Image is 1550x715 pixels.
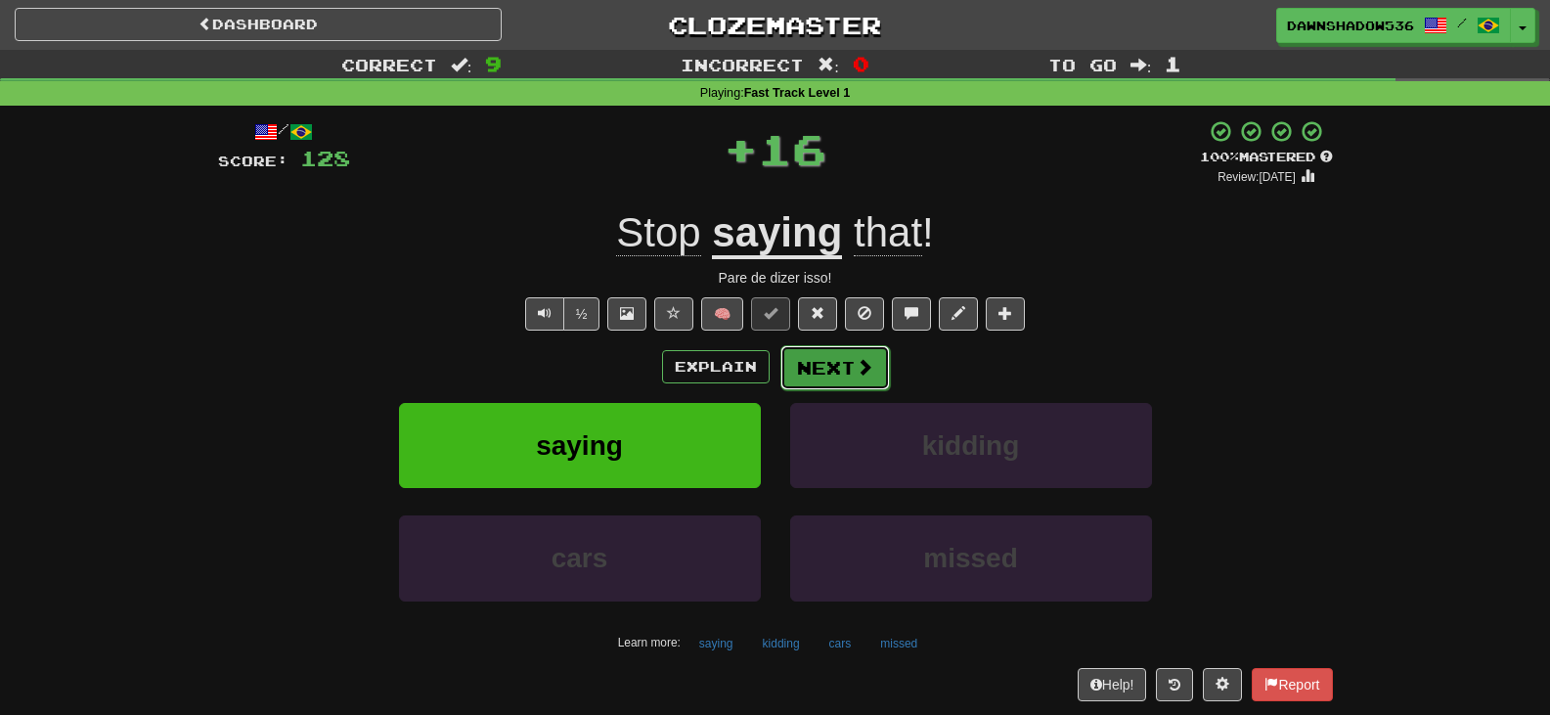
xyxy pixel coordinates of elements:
span: kidding [922,430,1020,461]
span: that [854,209,922,256]
button: cars [399,515,761,601]
span: cars [552,543,608,573]
button: missed [790,515,1152,601]
span: 0 [853,52,869,75]
button: Add to collection (alt+a) [986,297,1025,331]
a: Dashboard [15,8,502,41]
span: : [818,57,839,73]
span: 100 % [1200,149,1239,164]
button: Ignore sentence (alt+i) [845,297,884,331]
span: / [1457,16,1467,29]
strong: Fast Track Level 1 [744,86,851,100]
span: saying [536,430,623,461]
button: Set this sentence to 100% Mastered (alt+m) [751,297,790,331]
button: Show image (alt+x) [607,297,646,331]
div: Text-to-speech controls [521,297,600,331]
span: Stop [616,209,700,256]
button: Reset to 0% Mastered (alt+r) [798,297,837,331]
span: To go [1048,55,1117,74]
button: ½ [563,297,600,331]
small: Review: [DATE] [1218,170,1296,184]
div: Mastered [1200,149,1333,166]
span: 1 [1165,52,1181,75]
u: saying [712,209,842,259]
small: Learn more: [618,636,681,649]
button: saying [688,629,744,658]
button: Play sentence audio (ctl+space) [525,297,564,331]
span: 16 [758,124,826,173]
button: Round history (alt+y) [1156,668,1193,701]
span: Correct [341,55,437,74]
button: Favorite sentence (alt+f) [654,297,693,331]
button: Help! [1078,668,1147,701]
button: 🧠 [701,297,743,331]
span: : [451,57,472,73]
button: Discuss sentence (alt+u) [892,297,931,331]
a: Clozemaster [531,8,1018,42]
div: / [218,119,350,144]
span: Incorrect [681,55,804,74]
span: DawnShadow536 [1287,17,1414,34]
a: DawnShadow536 / [1276,8,1511,43]
span: + [724,119,758,178]
span: 9 [485,52,502,75]
button: Explain [662,350,770,383]
button: missed [869,629,928,658]
span: Score: [218,153,288,169]
button: Edit sentence (alt+d) [939,297,978,331]
button: kidding [752,629,811,658]
span: 128 [300,146,350,170]
button: cars [819,629,863,658]
span: ! [842,209,933,256]
div: Pare de dizer isso! [218,268,1333,288]
button: Report [1252,668,1332,701]
span: missed [923,543,1018,573]
button: Next [780,345,890,390]
button: saying [399,403,761,488]
button: kidding [790,403,1152,488]
span: : [1130,57,1152,73]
